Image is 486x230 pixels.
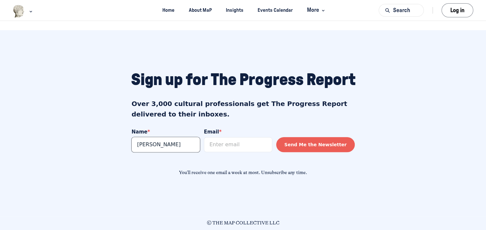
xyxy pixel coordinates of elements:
button: Museums as Progress logo [13,4,34,18]
a: Home [157,4,180,16]
button: More [301,4,329,16]
input: Enter name [1,39,69,54]
span: Email [73,30,91,37]
span: © THE MAP COLLECTIVE LLC [207,220,279,226]
span: You’ll receive one email a week at most. Unsubscribe any time. [179,170,307,175]
img: Museums as Progress logo [13,5,25,18]
a: About MaP [183,4,217,16]
button: Search [379,4,424,17]
span: Name [1,30,19,37]
button: Send Me the Newsletter [145,39,224,54]
button: Log in [441,3,473,17]
a: Events Calendar [252,4,299,16]
span: More [307,6,326,15]
input: Enter email [73,39,141,54]
a: Insights [220,4,249,16]
span: Sign up for The Progress Report [131,71,355,88]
